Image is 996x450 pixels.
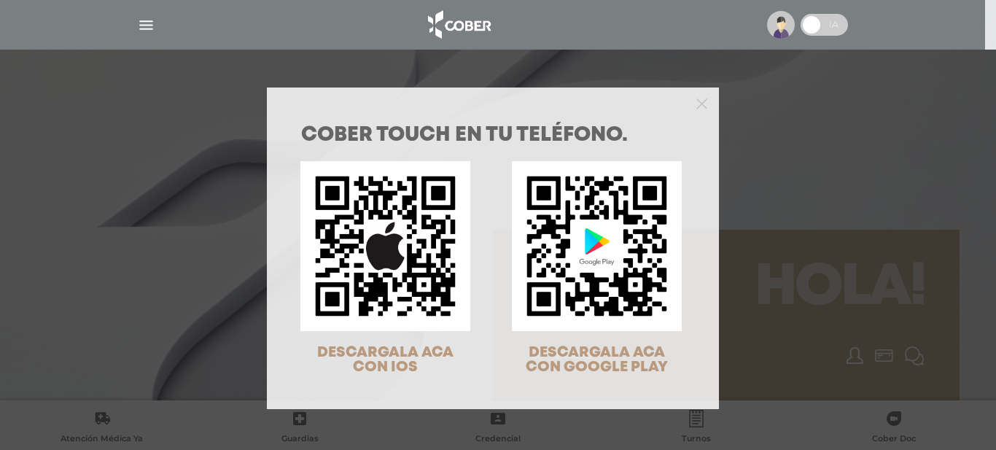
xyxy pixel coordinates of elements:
img: qr-code [300,161,470,331]
img: qr-code [512,161,682,331]
span: DESCARGALA ACA CON IOS [317,346,454,374]
span: DESCARGALA ACA CON GOOGLE PLAY [526,346,668,374]
h1: COBER TOUCH en tu teléfono. [301,125,685,146]
button: Close [696,96,707,109]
